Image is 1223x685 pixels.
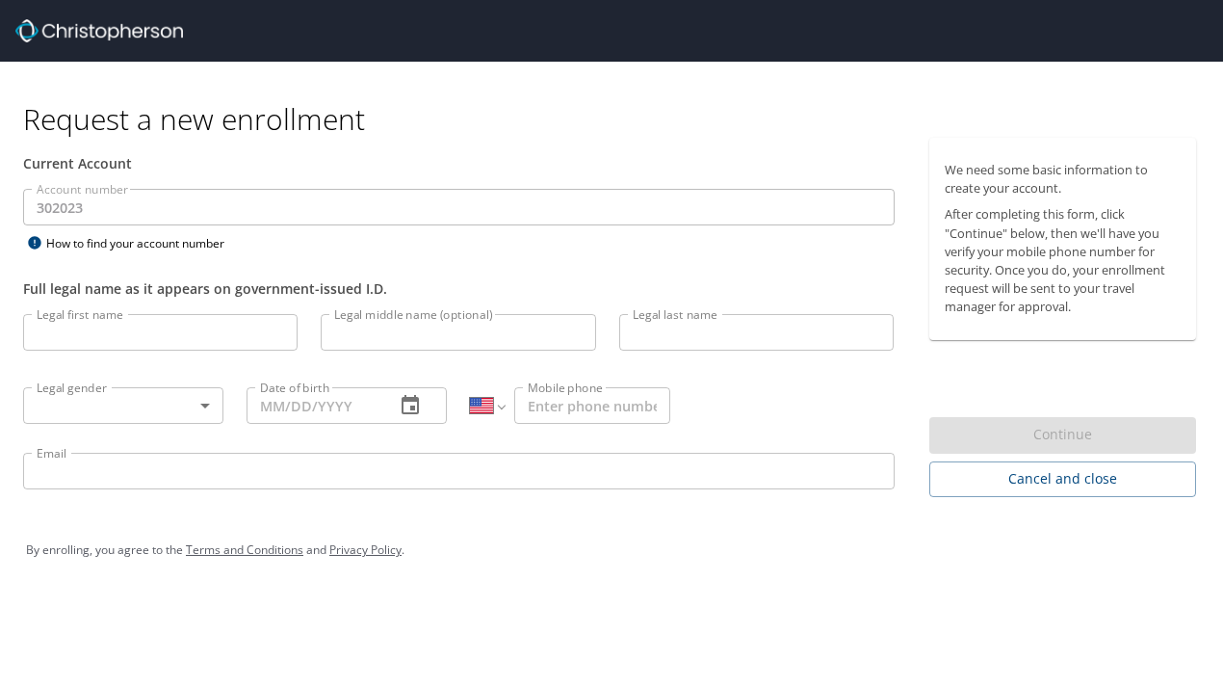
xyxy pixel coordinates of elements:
img: cbt logo [15,19,183,42]
div: By enrolling, you agree to the and . [26,526,1197,574]
div: Current Account [23,153,895,173]
button: Cancel and close [929,461,1197,497]
div: How to find your account number [23,231,264,255]
p: After completing this form, click "Continue" below, then we'll have you verify your mobile phone ... [945,205,1182,316]
div: ​ [23,387,223,424]
h1: Request a new enrollment [23,100,1211,138]
input: MM/DD/YYYY [247,387,379,424]
a: Privacy Policy [329,541,402,558]
span: Cancel and close [945,467,1182,491]
p: We need some basic information to create your account. [945,161,1182,198]
a: Terms and Conditions [186,541,303,558]
input: Enter phone number [514,387,670,424]
div: Full legal name as it appears on government-issued I.D. [23,278,895,299]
